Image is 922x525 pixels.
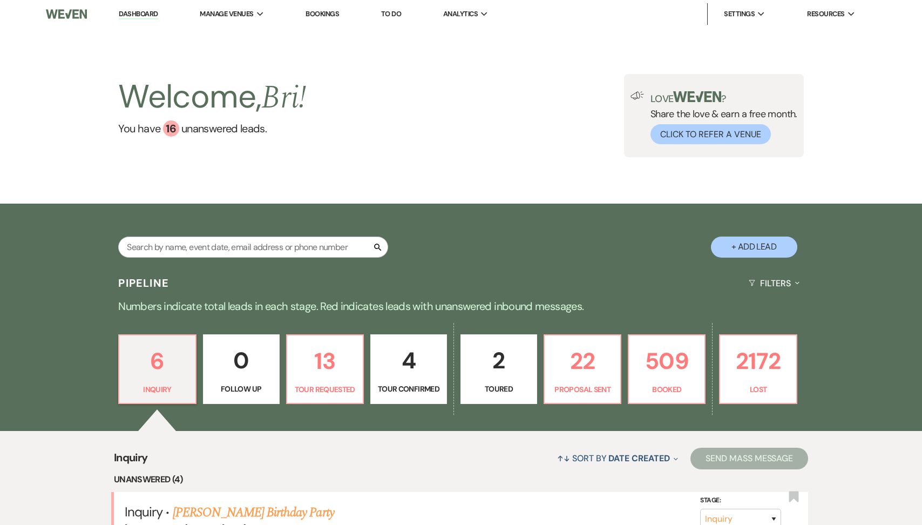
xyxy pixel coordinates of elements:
a: 2Toured [460,334,537,405]
button: + Add Lead [711,237,797,258]
p: Love ? [650,91,797,104]
label: Stage: [700,495,781,507]
a: You have 16 unanswered leads. [118,120,306,137]
span: Settings [724,9,755,19]
button: Filters [744,269,803,298]
p: 4 [377,342,440,379]
p: 6 [126,343,188,379]
span: Bri ! [261,73,306,123]
a: 13Tour Requested [286,334,364,405]
p: 22 [551,343,614,379]
div: 16 [163,120,179,137]
a: 22Proposal Sent [544,334,621,405]
p: 2172 [727,343,789,379]
a: 2172Lost [719,334,797,405]
input: Search by name, event date, email address or phone number [118,237,388,258]
p: Follow Up [210,383,273,395]
span: Date Created [608,453,669,464]
span: Analytics [443,9,478,19]
p: 13 [294,343,356,379]
p: 0 [210,342,273,379]
p: Toured [467,383,530,395]
a: 4Tour Confirmed [370,334,447,405]
p: Tour Confirmed [377,383,440,395]
a: Dashboard [119,9,158,19]
p: Inquiry [126,383,188,395]
span: ↑↓ [557,453,570,464]
p: 2 [467,342,530,379]
p: Booked [635,383,698,395]
p: Lost [727,383,789,395]
a: 6Inquiry [118,334,196,405]
h2: Welcome, [118,74,306,120]
img: loud-speaker-illustration.svg [631,91,644,100]
a: To Do [381,9,401,18]
div: Share the love & earn a free month. [644,91,797,144]
li: Unanswered (4) [114,473,808,487]
p: Tour Requested [294,383,356,395]
p: 509 [635,343,698,379]
span: Manage Venues [200,9,253,19]
button: Send Mass Message [690,448,808,469]
img: Weven Logo [46,3,87,25]
span: Inquiry [125,503,162,520]
img: weven-logo-green.svg [673,91,721,102]
button: Click to Refer a Venue [650,124,771,144]
a: [PERSON_NAME] Birthday Party [173,503,334,522]
button: Sort By Date Created [553,444,682,473]
p: Proposal Sent [551,383,614,395]
a: 0Follow Up [203,334,280,405]
a: Bookings [306,9,339,18]
p: Numbers indicate total leads in each stage. Red indicates leads with unanswered inbound messages. [72,298,850,315]
span: Inquiry [114,449,148,473]
span: Resources [807,9,844,19]
a: 509Booked [628,334,706,405]
h3: Pipeline [118,275,169,291]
